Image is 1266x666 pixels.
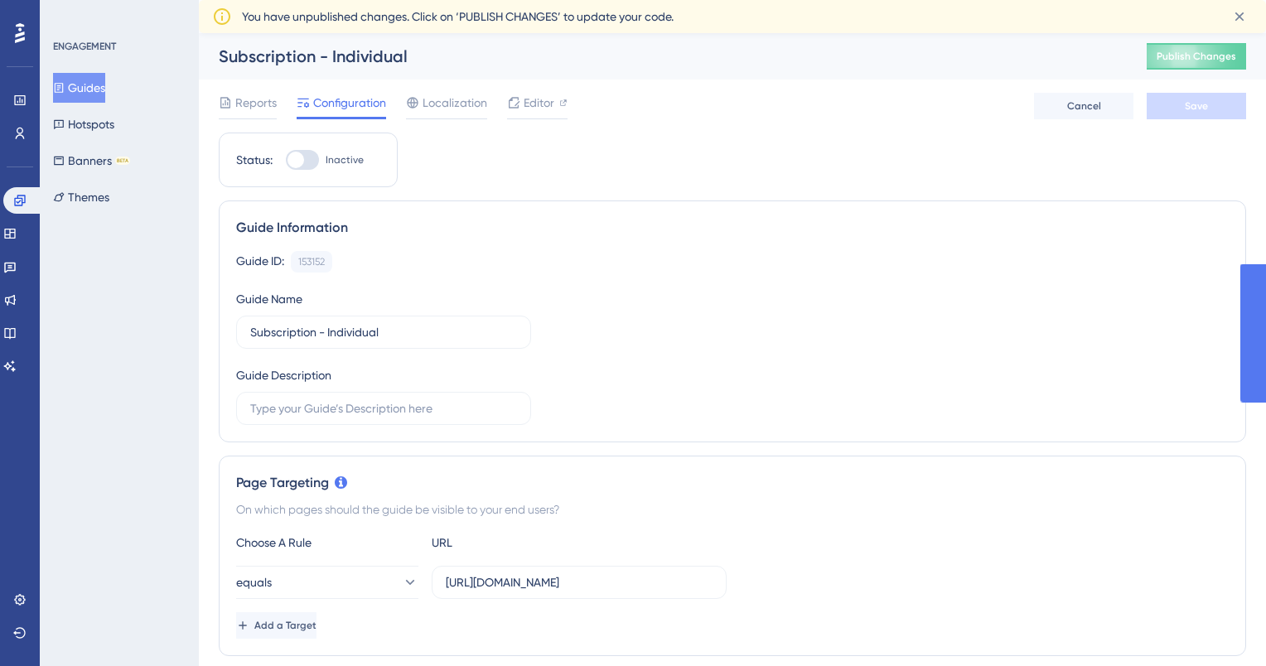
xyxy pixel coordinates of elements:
[1067,99,1101,113] span: Cancel
[236,533,418,553] div: Choose A Rule
[236,150,273,170] div: Status:
[1185,99,1208,113] span: Save
[236,289,302,309] div: Guide Name
[53,109,114,139] button: Hotspots
[236,499,1229,519] div: On which pages should the guide be visible to your end users?
[236,612,316,639] button: Add a Target
[53,40,116,53] div: ENGAGEMENT
[236,473,1229,493] div: Page Targeting
[1157,50,1236,63] span: Publish Changes
[313,93,386,113] span: Configuration
[254,619,316,632] span: Add a Target
[250,399,517,417] input: Type your Guide’s Description here
[219,45,1105,68] div: Subscription - Individual
[236,566,418,599] button: equals
[1034,93,1133,119] button: Cancel
[235,93,277,113] span: Reports
[242,7,674,27] span: You have unpublished changes. Click on ‘PUBLISH CHANGES’ to update your code.
[250,323,517,341] input: Type your Guide’s Name here
[236,251,284,273] div: Guide ID:
[53,73,105,103] button: Guides
[236,365,331,385] div: Guide Description
[115,157,130,165] div: BETA
[326,153,364,166] span: Inactive
[432,533,614,553] div: URL
[53,182,109,212] button: Themes
[53,146,130,176] button: BannersBETA
[298,255,325,268] div: 153152
[1147,93,1246,119] button: Save
[236,218,1229,238] div: Guide Information
[423,93,487,113] span: Localization
[236,572,272,592] span: equals
[1147,43,1246,70] button: Publish Changes
[1196,601,1246,650] iframe: UserGuiding AI Assistant Launcher
[446,573,713,591] input: yourwebsite.com/path
[524,93,554,113] span: Editor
